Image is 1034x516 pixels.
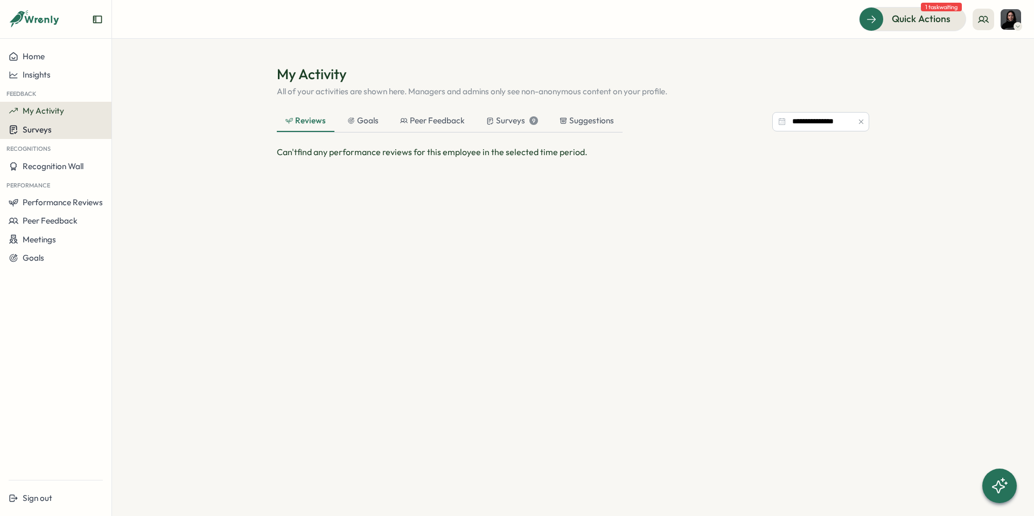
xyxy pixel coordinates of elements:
[92,14,103,25] button: Expand sidebar
[23,124,52,135] span: Surveys
[23,234,56,245] span: Meetings
[23,51,45,61] span: Home
[23,493,52,503] span: Sign out
[23,161,83,171] span: Recognition Wall
[529,116,538,125] div: 9
[486,115,538,127] div: Surveys
[560,115,614,127] div: Suggestions
[277,147,588,157] span: Can't find any performance reviews for this employee in the selected time period.
[347,115,379,127] div: Goals
[1001,9,1021,30] img: Lisa Scherer
[892,12,951,26] span: Quick Actions
[23,215,78,226] span: Peer Feedback
[23,106,64,116] span: My Activity
[277,86,869,97] p: All of your activities are shown here. Managers and admins only see non-anonymous content on your...
[23,69,51,80] span: Insights
[23,197,103,207] span: Performance Reviews
[859,7,966,31] button: Quick Actions
[285,115,326,127] div: Reviews
[921,3,962,11] span: 1 task waiting
[23,253,44,263] span: Goals
[277,65,869,83] h1: My Activity
[400,115,465,127] div: Peer Feedback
